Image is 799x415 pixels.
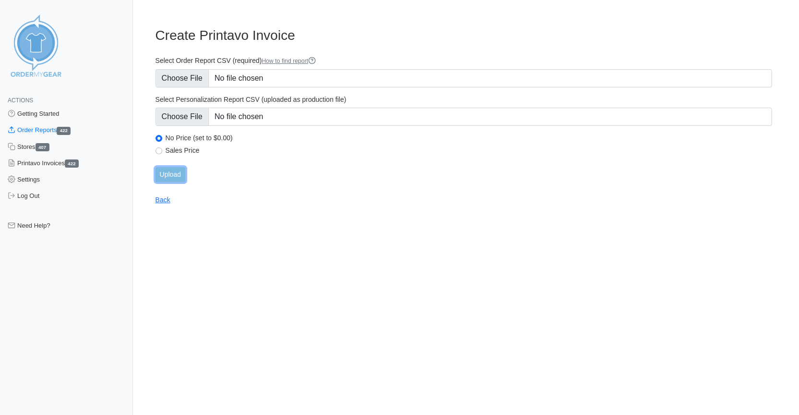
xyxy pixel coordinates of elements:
span: 422 [57,127,71,135]
h3: Create Printavo Invoice [155,27,772,44]
label: Sales Price [166,146,772,155]
a: Back [155,196,170,204]
span: 407 [36,143,49,151]
input: Upload [155,167,185,182]
label: No Price (set to $0.00) [166,134,772,142]
label: Select Personalization Report CSV (uploaded as production file) [155,95,772,104]
label: Select Order Report CSV (required) [155,56,772,65]
a: How to find report [262,58,316,64]
span: Actions [8,97,33,104]
span: 422 [65,159,79,168]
